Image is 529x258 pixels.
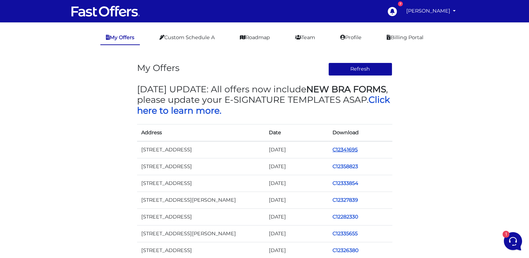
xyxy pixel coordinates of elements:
[398,1,403,6] div: 7
[234,31,276,44] a: Roadmap
[60,203,80,210] p: Messages
[333,163,358,170] a: C12358823
[333,230,358,237] a: C12335655
[265,158,329,175] td: [DATE]
[137,84,392,116] h3: [DATE] UPDATE: All offers now include , please update your E-SIGNATURE TEMPLATES ASAP.
[333,146,358,153] a: C12341695
[137,192,265,208] td: [STREET_ADDRESS][PERSON_NAME]
[108,203,117,210] p: Help
[11,98,129,112] button: Start a Conversation
[49,194,92,210] button: 1Messages
[29,86,107,93] p: You: please and thanks
[6,194,49,210] button: Home
[265,141,329,158] td: [DATE]
[137,208,265,225] td: [STREET_ADDRESS]
[384,3,400,19] a: 7
[333,214,358,220] a: C12282330
[50,102,98,108] span: Start a Conversation
[21,203,33,210] p: Home
[100,31,140,45] a: My Offers
[70,193,75,198] span: 1
[11,78,25,92] img: dark
[122,59,129,66] span: 3
[289,31,321,44] a: Team
[333,197,358,203] a: C12327839
[16,141,114,148] input: Search for an Article...
[403,4,459,18] a: [PERSON_NAME]
[6,6,117,28] h2: Hello [PERSON_NAME] 👋
[306,84,386,94] strong: NEW BRA FORMS
[11,51,25,65] img: dark
[265,225,329,242] td: [DATE]
[137,141,265,158] td: [STREET_ADDRESS]
[8,74,131,95] a: AuraYou:please and thanks6mo ago
[137,158,265,175] td: [STREET_ADDRESS]
[137,63,179,73] h3: My Offers
[91,194,134,210] button: Help
[381,31,429,44] a: Billing Portal
[29,77,107,84] span: Aura
[113,39,129,45] a: See all
[265,175,329,192] td: [DATE]
[87,126,129,132] a: Open Help Center
[8,48,131,69] a: AuraYou:not acceptable6mo ago3
[137,124,265,141] th: Address
[328,63,392,76] button: Refresh
[335,31,367,44] a: Profile
[265,124,329,141] th: Date
[502,231,523,252] iframe: Customerly Messenger Launcher
[29,59,107,66] p: You: not acceptable
[11,126,48,132] span: Find an Answer
[333,247,359,253] a: C12326380
[265,192,329,208] td: [DATE]
[11,39,57,45] span: Your Conversations
[333,180,358,186] a: C12333854
[137,225,265,242] td: [STREET_ADDRESS][PERSON_NAME]
[154,31,220,44] a: Custom Schedule A
[328,124,392,141] th: Download
[29,50,107,57] span: Aura
[137,94,390,115] a: Click here to learn more.
[112,77,129,84] p: 6mo ago
[112,50,129,57] p: 6mo ago
[265,208,329,225] td: [DATE]
[137,175,265,192] td: [STREET_ADDRESS]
